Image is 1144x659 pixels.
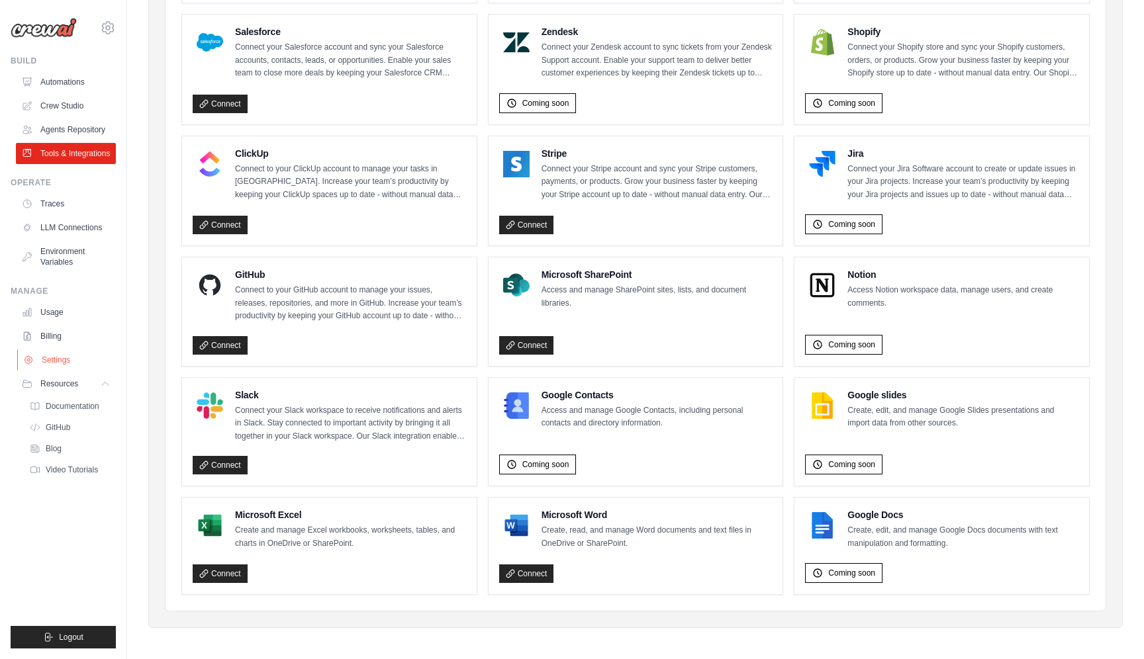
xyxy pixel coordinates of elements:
h4: Shopify [847,25,1078,38]
img: Notion Logo [809,272,835,298]
span: Documentation [46,401,99,412]
span: Coming soon [522,459,569,470]
p: Create, edit, and manage Google Docs documents with text manipulation and formatting. [847,524,1078,550]
p: Create, read, and manage Word documents and text files in OneDrive or SharePoint. [542,524,773,550]
a: Environment Variables [16,241,116,273]
a: Video Tutorials [24,461,116,479]
a: Usage [16,302,116,323]
span: GitHub [46,422,70,433]
p: Connect your Jira Software account to create or update issues in your Jira projects. Increase you... [847,163,1078,202]
img: Shopify Logo [809,29,835,56]
a: GitHub [24,418,116,437]
p: Access Notion workspace data, manage users, and create comments. [847,284,1078,310]
span: Logout [59,632,83,642]
p: Access and manage SharePoint sites, lists, and document libraries. [542,284,773,310]
span: Coming soon [828,219,875,230]
h4: Salesforce [235,25,466,38]
img: Microsoft Word Logo [503,512,530,539]
h4: Notion [847,268,1078,281]
span: Coming soon [828,98,875,109]
div: Operate [11,177,116,188]
button: Logout [11,626,116,648]
a: Tools & Integrations [16,143,116,164]
span: Blog [46,443,62,454]
img: Salesforce Logo [197,29,223,56]
h4: ClickUp [235,147,466,160]
h4: Microsoft Excel [235,508,466,521]
a: Billing [16,326,116,347]
img: Zendesk Logo [503,29,530,56]
p: Access and manage Google Contacts, including personal contacts and directory information. [542,404,773,430]
div: Manage [11,286,116,296]
p: Connect your Stripe account and sync your Stripe customers, payments, or products. Grow your busi... [542,163,773,202]
a: Settings [17,349,117,371]
a: Connect [499,336,554,355]
h4: Microsoft SharePoint [542,268,773,281]
img: Google slides Logo [809,392,835,419]
img: Microsoft SharePoint Logo [503,272,530,298]
a: Documentation [24,397,116,416]
h4: Stripe [542,147,773,160]
a: Automations [16,71,116,93]
div: Build [11,56,116,66]
p: Create, edit, and manage Google Slides presentations and import data from other sources. [847,404,1078,430]
a: LLM Connections [16,217,116,238]
h4: Zendesk [542,25,773,38]
span: Coming soon [522,98,569,109]
h4: Google Docs [847,508,1078,521]
a: Connect [193,216,248,234]
img: Stripe Logo [503,151,530,177]
img: Microsoft Excel Logo [197,512,223,539]
a: Connect [193,456,248,474]
p: Create and manage Excel workbooks, worksheets, tables, and charts in OneDrive or SharePoint. [235,524,466,550]
a: Crew Studio [16,95,116,116]
span: Coming soon [828,339,875,350]
img: Google Contacts Logo [503,392,530,419]
span: Video Tutorials [46,464,98,475]
a: Connect [193,564,248,583]
a: Connect [193,95,248,113]
img: Jira Logo [809,151,835,177]
p: Connect your Salesforce account and sync your Salesforce accounts, contacts, leads, or opportunit... [235,41,466,80]
p: Connect to your ClickUp account to manage your tasks in [GEOGRAPHIC_DATA]. Increase your team’s p... [235,163,466,202]
a: Blog [24,439,116,458]
p: Connect to your GitHub account to manage your issues, releases, repositories, and more in GitHub.... [235,284,466,323]
h4: Slack [235,388,466,402]
button: Resources [16,373,116,394]
span: Coming soon [828,568,875,578]
a: Agents Repository [16,119,116,140]
a: Traces [16,193,116,214]
span: Coming soon [828,459,875,470]
img: Google Docs Logo [809,512,835,539]
a: Connect [499,216,554,234]
h4: Microsoft Word [542,508,773,521]
a: Connect [193,336,248,355]
p: Connect your Slack workspace to receive notifications and alerts in Slack. Stay connected to impo... [235,404,466,443]
img: ClickUp Logo [197,151,223,177]
h4: Google slides [847,388,1078,402]
h4: Google Contacts [542,388,773,402]
p: Connect your Zendesk account to sync tickets from your Zendesk Support account. Enable your suppo... [542,41,773,80]
span: Resources [40,378,78,389]
p: Connect your Shopify store and sync your Shopify customers, orders, or products. Grow your busine... [847,41,1078,80]
a: Connect [499,564,554,583]
img: Logo [11,18,77,38]
h4: Jira [847,147,1078,160]
img: Slack Logo [197,392,223,419]
img: GitHub Logo [197,272,223,298]
h4: GitHub [235,268,466,281]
